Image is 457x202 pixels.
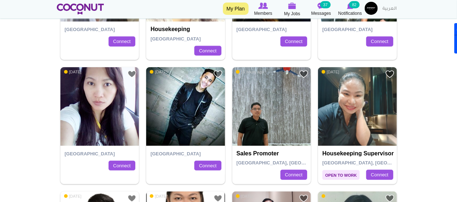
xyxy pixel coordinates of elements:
img: Browse Members [258,3,268,9]
a: Browse Members Members [249,2,278,17]
span: [DATE] [150,194,168,199]
a: Connect [194,46,221,56]
span: [DATE] [64,194,82,199]
span: [DATE] [150,69,168,74]
img: My Jobs [288,3,296,9]
span: [GEOGRAPHIC_DATA], [GEOGRAPHIC_DATA] [237,160,340,166]
a: Connect [280,170,307,180]
a: Connect [194,161,221,171]
span: Notifications [338,10,362,17]
span: [GEOGRAPHIC_DATA] [65,27,115,32]
span: [GEOGRAPHIC_DATA] [65,151,115,156]
span: [GEOGRAPHIC_DATA] [151,36,201,42]
span: [GEOGRAPHIC_DATA] [151,151,201,156]
a: Add to Favourites [213,70,223,79]
span: [DATE] [322,69,339,74]
span: Members [254,10,272,17]
small: 37 [320,1,330,8]
span: [GEOGRAPHIC_DATA] [237,27,287,32]
span: 15 hours ago [236,69,264,74]
a: My Jobs My Jobs [278,2,307,17]
span: My Jobs [284,10,300,17]
img: Notifications [347,3,353,9]
a: Connect [109,161,135,171]
a: العربية [379,2,401,16]
a: Add to Favourites [127,70,136,79]
img: Home [57,4,104,14]
span: [DATE] [64,69,82,74]
h4: Housekeeping supervisor [322,150,394,157]
span: Messages [311,10,331,17]
img: Messages [318,3,325,9]
a: My Plan [223,3,249,15]
span: [GEOGRAPHIC_DATA] [322,27,373,32]
h4: Housekeeping [151,26,223,33]
a: Messages Messages 37 [307,2,336,17]
h4: Sales Promoter [237,150,309,157]
span: [DATE] [322,194,339,199]
a: Connect [109,36,135,47]
span: [GEOGRAPHIC_DATA], [GEOGRAPHIC_DATA] [322,160,426,166]
a: Add to Favourites [299,70,308,79]
small: 82 [349,1,359,8]
a: Notifications Notifications 82 [336,2,365,17]
span: Open to Work [322,170,360,180]
a: Connect [280,36,307,47]
a: Add to Favourites [385,70,394,79]
span: [DATE] [236,194,254,199]
a: Connect [366,170,393,180]
a: Connect [366,36,393,47]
